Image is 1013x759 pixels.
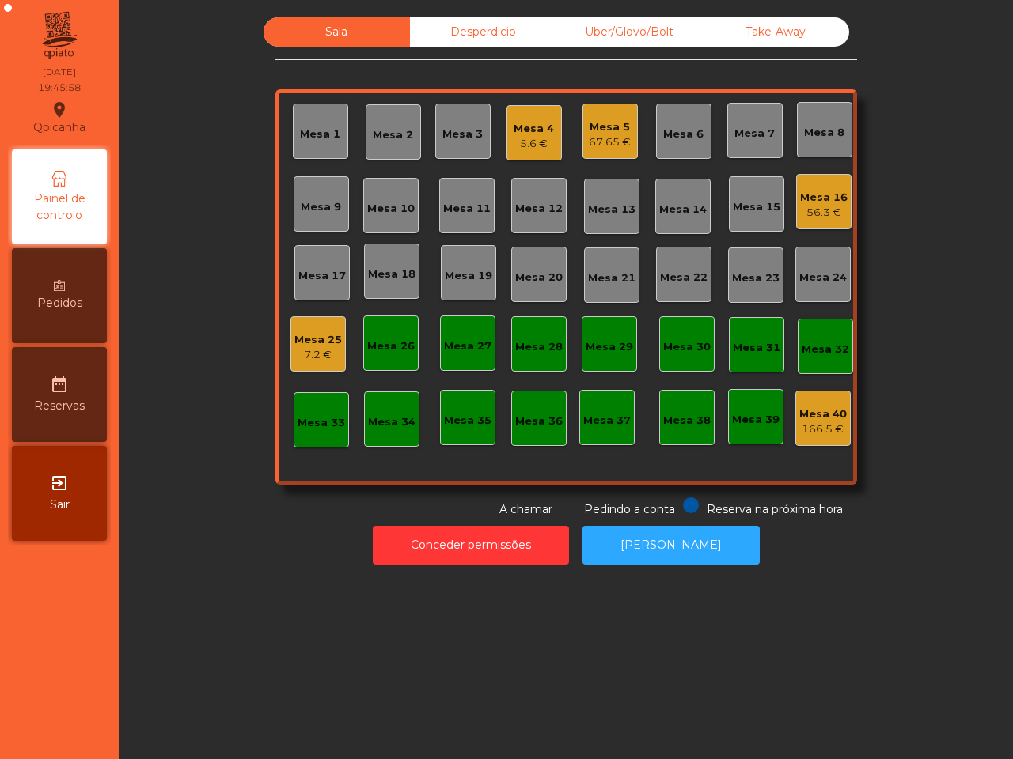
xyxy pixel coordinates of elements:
div: 166.5 € [799,421,847,437]
span: Reserva na próxima hora [707,502,843,516]
div: Mesa 15 [733,199,780,215]
div: Mesa 23 [732,270,780,286]
span: Reservas [34,398,85,414]
i: location_on [50,100,69,119]
div: Qpicanha [33,98,85,138]
div: Mesa 37 [583,413,631,429]
div: [DATE] [43,65,76,79]
div: Mesa 9 [301,199,341,215]
div: Mesa 12 [515,201,563,217]
div: Mesa 21 [588,270,635,286]
img: qpiato [40,8,78,63]
div: Mesa 4 [514,121,554,137]
div: Mesa 26 [367,338,415,354]
div: Mesa 16 [800,190,848,206]
div: Mesa 22 [660,270,708,285]
span: Sair [50,497,70,513]
div: Mesa 8 [804,125,844,141]
div: Mesa 34 [368,414,415,430]
div: Mesa 1 [300,126,340,142]
span: A chamar [499,502,552,516]
div: Sala [264,17,410,47]
div: Mesa 32 [802,342,849,357]
div: 67.65 € [589,134,631,150]
div: Mesa 24 [799,270,847,285]
div: Mesa 39 [732,412,780,428]
div: Mesa 13 [588,202,635,217]
span: Painel de controlo [16,191,103,224]
button: Conceder permissões [373,526,569,565]
div: Mesa 35 [444,413,491,429]
i: date_range [50,375,69,394]
div: 7.2 € [294,347,342,363]
div: Mesa 40 [799,406,847,422]
div: Mesa 38 [663,413,711,429]
div: Mesa 33 [298,415,345,431]
div: Mesa 2 [373,127,413,143]
div: Mesa 36 [515,413,563,429]
div: 5.6 € [514,136,554,152]
div: Take Away [703,17,849,47]
div: Uber/Glovo/Bolt [556,17,703,47]
div: Mesa 17 [298,268,346,284]
div: Mesa 31 [733,340,780,356]
div: Mesa 28 [515,339,563,355]
div: Mesa 30 [663,339,711,355]
div: 56.3 € [800,205,848,221]
div: Desperdicio [410,17,556,47]
div: Mesa 29 [586,339,633,355]
div: Mesa 25 [294,332,342,348]
div: Mesa 14 [659,202,707,217]
div: Mesa 7 [734,126,775,142]
div: Mesa 10 [367,201,415,217]
div: Mesa 19 [445,268,492,284]
div: Mesa 5 [589,119,631,135]
button: [PERSON_NAME] [582,526,760,565]
div: Mesa 27 [444,338,491,354]
div: 19:45:58 [38,81,81,95]
span: Pedindo a conta [584,502,675,516]
i: exit_to_app [50,474,69,493]
span: Pedidos [37,295,82,312]
div: Mesa 3 [442,126,483,142]
div: Mesa 6 [663,126,704,142]
div: Mesa 11 [443,201,491,217]
div: Mesa 20 [515,270,563,285]
div: Mesa 18 [368,266,415,282]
